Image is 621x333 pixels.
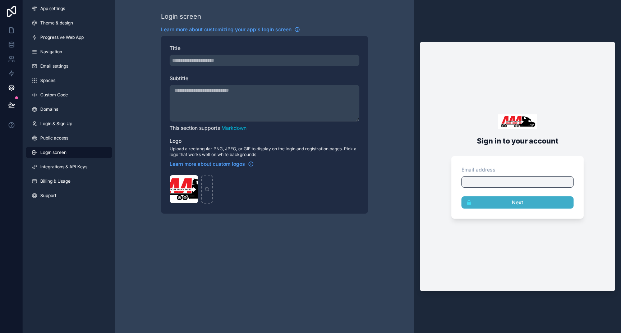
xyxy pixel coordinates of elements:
a: Domains [26,104,112,115]
span: Navigation [40,49,62,55]
div: Login screen [161,12,201,22]
span: This section supports [170,125,220,131]
a: Progressive Web App [26,32,112,43]
span: Logo [170,138,181,144]
span: Public access [40,135,68,141]
span: Spaces [40,78,55,83]
span: Login screen [40,150,66,155]
a: Learn more about customizing your app's login screen [161,26,300,33]
span: App settings [40,6,65,12]
span: Progressive Web App [40,35,84,40]
span: Upload a rectangular PNG, JPEG, or GIF to display on the login and registration pages. Pick a log... [170,146,359,158]
span: Title [170,45,180,51]
a: Navigation [26,46,112,58]
span: Integrations & API Keys [40,164,87,170]
span: Domains [40,106,58,112]
span: Theme & design [40,20,73,26]
a: Spaces [26,75,112,86]
span: Learn more about custom logos [170,160,245,168]
a: Billing & Usage [26,175,112,187]
a: Learn more about custom logos [170,160,254,168]
span: Login & Sign Up [40,121,72,127]
h2: Sign in to your account [448,134,586,147]
a: Theme & design [26,17,112,29]
a: Markdown [221,125,247,131]
a: Custom Code [26,89,112,101]
span: Learn more about customizing your app's login screen [161,26,291,33]
a: Integrations & API Keys [26,161,112,173]
span: Custom Code [40,92,68,98]
span: Support [40,193,56,199]
span: Subtitle [170,75,188,81]
span: Email settings [40,63,68,69]
a: Login & Sign Up [26,118,112,129]
label: Email address [461,166,496,173]
img: logo [498,114,537,129]
span: Billing & Usage [40,178,70,184]
button: Next [461,196,574,209]
a: App settings [26,3,112,14]
a: Public access [26,132,112,144]
a: Support [26,190,112,201]
a: Email settings [26,60,112,72]
a: Login screen [26,147,112,158]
